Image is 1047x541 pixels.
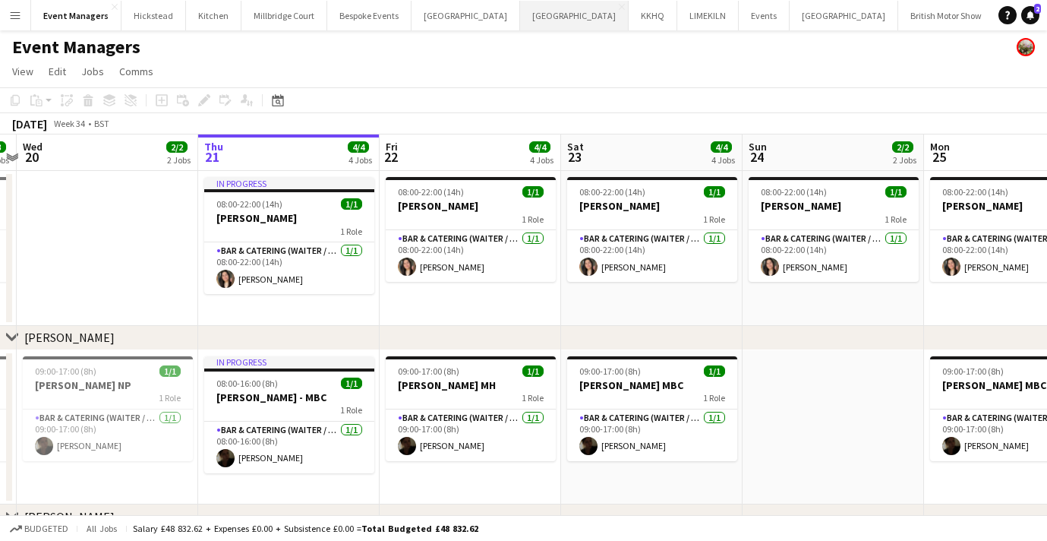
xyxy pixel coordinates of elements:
span: 1 Role [885,214,907,225]
app-job-card: 09:00-17:00 (8h)1/1[PERSON_NAME] NP1 RoleBar & Catering (Waiter / waitress)1/109:00-17:00 (8h)[PE... [23,356,193,461]
span: 4/4 [711,141,732,153]
a: Comms [113,62,159,81]
span: Fri [386,140,398,153]
app-card-role: Bar & Catering (Waiter / waitress)1/108:00-22:00 (14h)[PERSON_NAME] [749,230,919,282]
span: Jobs [81,65,104,78]
div: 2 Jobs [167,154,191,166]
span: Comms [119,65,153,78]
span: 1/1 [704,186,725,198]
app-job-card: 08:00-22:00 (14h)1/1[PERSON_NAME]1 RoleBar & Catering (Waiter / waitress)1/108:00-22:00 (14h)[PER... [749,177,919,282]
div: 09:00-17:00 (8h)1/1[PERSON_NAME] MH1 RoleBar & Catering (Waiter / waitress)1/109:00-17:00 (8h)[PE... [386,356,556,461]
div: In progress [204,177,374,189]
span: 09:00-17:00 (8h) [35,365,96,377]
div: 4 Jobs [348,154,372,166]
span: 1/1 [885,186,907,198]
span: Sun [749,140,767,153]
span: 1/1 [704,365,725,377]
span: 21 [202,148,223,166]
span: Thu [204,140,223,153]
span: 4/4 [529,141,550,153]
h3: [PERSON_NAME] MBC [567,378,737,392]
h3: [PERSON_NAME] [204,211,374,225]
span: 2 [1034,4,1041,14]
span: 23 [565,148,584,166]
button: LIMEKILN [677,1,739,30]
span: 1 Role [522,214,544,225]
span: 09:00-17:00 (8h) [398,365,459,377]
app-card-role: Bar & Catering (Waiter / waitress)1/108:00-22:00 (14h)[PERSON_NAME] [567,230,737,282]
span: Budgeted [24,524,68,534]
span: 08:00-22:00 (14h) [942,186,1008,198]
span: 08:00-22:00 (14h) [216,198,282,210]
span: Week 34 [50,118,88,129]
span: 1/1 [341,198,362,210]
a: Edit [43,62,72,81]
div: 4 Jobs [711,154,735,166]
app-card-role: Bar & Catering (Waiter / waitress)1/109:00-17:00 (8h)[PERSON_NAME] [23,410,193,461]
span: 1/1 [522,365,544,377]
div: [PERSON_NAME] [24,330,115,345]
button: Hickstead [121,1,186,30]
button: KKHQ [629,1,677,30]
h3: [PERSON_NAME] [749,199,919,213]
div: In progress [204,356,374,369]
span: Total Budgeted £48 832.62 [361,523,478,534]
app-job-card: In progress08:00-16:00 (8h)1/1[PERSON_NAME] - MBC1 RoleBar & Catering (Waiter / waitress)1/108:00... [204,356,374,473]
span: 1 Role [703,214,725,225]
app-card-role: Bar & Catering (Waiter / waitress)1/108:00-22:00 (14h)[PERSON_NAME] [204,242,374,294]
span: 1/1 [341,378,362,389]
app-card-role: Bar & Catering (Waiter / waitress)1/109:00-17:00 (8h)[PERSON_NAME] [386,410,556,461]
div: [PERSON_NAME] [24,509,115,524]
button: [GEOGRAPHIC_DATA] [412,1,520,30]
span: 1/1 [159,365,181,377]
app-user-avatar: Staffing Manager [1017,38,1035,56]
div: 4 Jobs [530,154,553,166]
span: 2/2 [166,141,188,153]
button: Bespoke Events [327,1,412,30]
span: 20 [20,148,43,166]
span: 1 Role [703,392,725,403]
span: 1/1 [522,186,544,198]
span: 4/4 [348,141,369,153]
app-card-role: Bar & Catering (Waiter / waitress)1/108:00-16:00 (8h)[PERSON_NAME] [204,422,374,473]
button: Events [739,1,790,30]
span: 09:00-17:00 (8h) [942,365,1004,377]
app-job-card: 08:00-22:00 (14h)1/1[PERSON_NAME]1 RoleBar & Catering (Waiter / waitress)1/108:00-22:00 (14h)[PER... [567,177,737,282]
span: Mon [930,140,950,153]
h3: [PERSON_NAME] [567,199,737,213]
app-card-role: Bar & Catering (Waiter / waitress)1/108:00-22:00 (14h)[PERSON_NAME] [386,230,556,282]
span: 1 Role [159,392,181,403]
h3: [PERSON_NAME] [386,199,556,213]
span: Sat [567,140,584,153]
button: Budgeted [8,520,71,537]
span: 09:00-17:00 (8h) [579,365,641,377]
h1: Event Managers [12,36,140,59]
button: Event Managers [31,1,121,30]
a: View [6,62,39,81]
span: 1 Role [340,226,362,237]
a: 2 [1021,6,1039,24]
h3: [PERSON_NAME] MH [386,378,556,392]
app-job-card: 09:00-17:00 (8h)1/1[PERSON_NAME] MBC1 RoleBar & Catering (Waiter / waitress)1/109:00-17:00 (8h)[P... [567,356,737,461]
span: 1 Role [522,392,544,403]
button: [GEOGRAPHIC_DATA] [790,1,898,30]
div: [DATE] [12,116,47,131]
span: Edit [49,65,66,78]
span: 08:00-16:00 (8h) [216,378,278,389]
span: 22 [383,148,398,166]
div: 2 Jobs [893,154,916,166]
app-job-card: 08:00-22:00 (14h)1/1[PERSON_NAME]1 RoleBar & Catering (Waiter / waitress)1/108:00-22:00 (14h)[PER... [386,177,556,282]
span: View [12,65,33,78]
div: Salary £48 832.62 + Expenses £0.00 + Subsistence £0.00 = [133,523,478,534]
span: All jobs [84,523,120,534]
button: Kitchen [186,1,241,30]
span: 08:00-22:00 (14h) [761,186,827,198]
app-job-card: In progress08:00-22:00 (14h)1/1[PERSON_NAME]1 RoleBar & Catering (Waiter / waitress)1/108:00-22:0... [204,177,374,294]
